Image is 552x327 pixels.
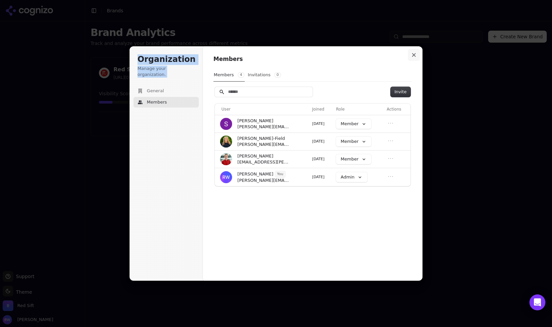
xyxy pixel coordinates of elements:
span: [PERSON_NAME][EMAIL_ADDRESS][PERSON_NAME][DOMAIN_NAME] [237,177,290,183]
span: [PERSON_NAME]-Field [237,136,285,142]
button: Invitations [247,69,281,81]
button: Open menu [387,155,395,163]
span: You [275,171,285,177]
span: General [147,88,164,94]
input: Search [215,87,313,97]
button: Member [336,119,371,129]
span: [PERSON_NAME] [237,171,273,177]
button: Members [213,69,245,82]
span: [DATE] [312,122,324,126]
button: Close modal [408,49,420,61]
button: Invite [391,87,411,97]
img: Jack Lilley [220,153,232,165]
button: Admin [336,172,367,182]
span: Members [147,99,167,105]
button: Open menu [387,172,395,180]
span: [EMAIL_ADDRESS][PERSON_NAME][DOMAIN_NAME] [237,159,290,165]
span: [DATE] [312,139,324,144]
span: [PERSON_NAME][EMAIL_ADDRESS][PERSON_NAME][DOMAIN_NAME] [237,124,290,130]
button: Member [336,137,371,147]
span: 0 [274,72,281,78]
span: [PERSON_NAME] [237,118,273,124]
h1: Members [213,55,412,63]
th: Actions [384,104,411,115]
img: Rebecca Warren [220,171,232,183]
h1: Organization [138,54,195,65]
button: Open menu [387,119,395,127]
span: [DATE] [312,175,324,179]
span: 4 [238,72,244,78]
div: Open Intercom Messenger [529,294,545,310]
span: [PERSON_NAME] [237,153,273,159]
button: Open menu [387,137,395,145]
th: Joined [309,104,333,115]
button: Members [134,97,199,108]
span: [PERSON_NAME][EMAIL_ADDRESS][DOMAIN_NAME] [237,142,290,148]
img: Francesca Rünger-Field [220,136,232,148]
th: Role [333,104,384,115]
img: Stewart Mohammadi [220,118,232,130]
span: [DATE] [312,157,324,161]
button: Member [336,154,371,164]
button: General [134,86,199,96]
p: Manage your organization. [138,66,195,78]
th: User [215,104,309,115]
